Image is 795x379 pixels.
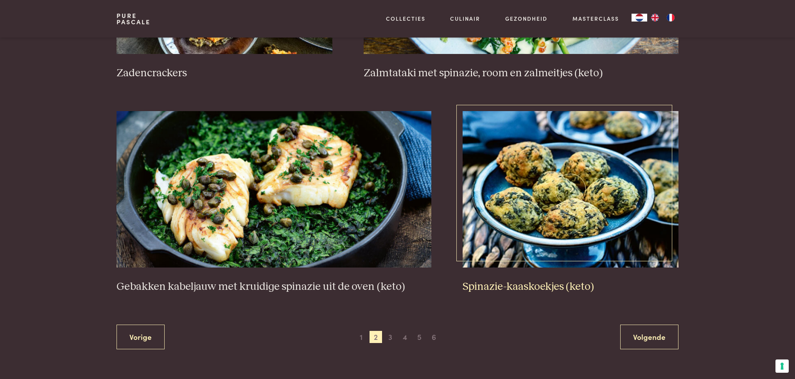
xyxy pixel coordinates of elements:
a: Gebakken kabeljauw met kruidige spinazie uit de oven (keto) Gebakken kabeljauw met kruidige spina... [117,111,431,293]
a: Masterclass [572,14,619,23]
a: Culinair [450,14,480,23]
ul: Language list [647,14,678,22]
a: EN [647,14,663,22]
span: 6 [428,331,440,343]
span: 2 [370,331,382,343]
a: Collecties [386,14,425,23]
img: Spinazie-kaaskoekjes (keto) [463,111,678,268]
a: Volgende [620,325,678,349]
span: 4 [398,331,411,343]
a: Gezondheid [505,14,547,23]
button: Uw voorkeuren voor toestemming voor trackingtechnologieën [775,359,789,373]
h3: Zalmtataki met spinazie, room en zalmeitjes (keto) [364,66,678,80]
h3: Spinazie-kaaskoekjes (keto) [463,280,678,294]
a: PurePascale [117,13,151,25]
img: Gebakken kabeljauw met kruidige spinazie uit de oven (keto) [117,111,431,268]
h3: Gebakken kabeljauw met kruidige spinazie uit de oven (keto) [117,280,431,294]
span: 3 [384,331,397,343]
a: NL [632,14,647,22]
h3: Zadencrackers [117,66,332,80]
a: Spinazie-kaaskoekjes (keto) Spinazie-kaaskoekjes (keto) [463,111,678,293]
aside: Language selected: Nederlands [632,14,678,22]
a: FR [663,14,678,22]
a: Vorige [117,325,165,349]
span: 1 [355,331,368,343]
span: 5 [413,331,425,343]
div: Language [632,14,647,22]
